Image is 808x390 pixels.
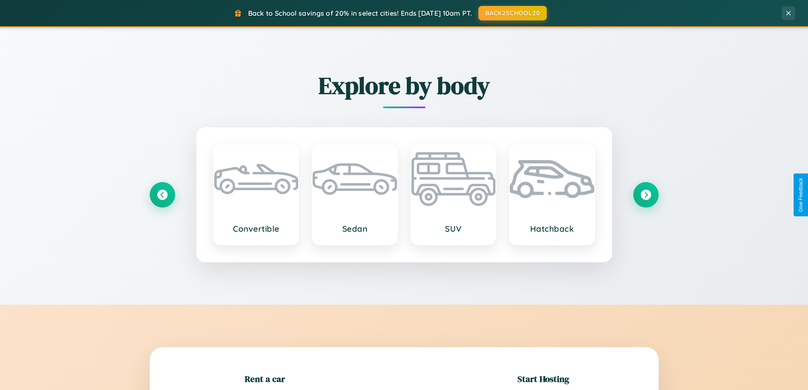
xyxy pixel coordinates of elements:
button: BACK2SCHOOL20 [478,6,547,20]
h2: Start Hosting [517,373,569,385]
h2: Rent a car [245,373,285,385]
h3: SUV [420,224,487,234]
h3: Convertible [223,224,290,234]
h3: Sedan [321,224,389,234]
div: Give Feedback [798,178,804,212]
h2: Explore by body [150,69,659,102]
h3: Hatchback [518,224,586,234]
span: Back to School savings of 20% in select cities! Ends [DATE] 10am PT. [248,9,472,17]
